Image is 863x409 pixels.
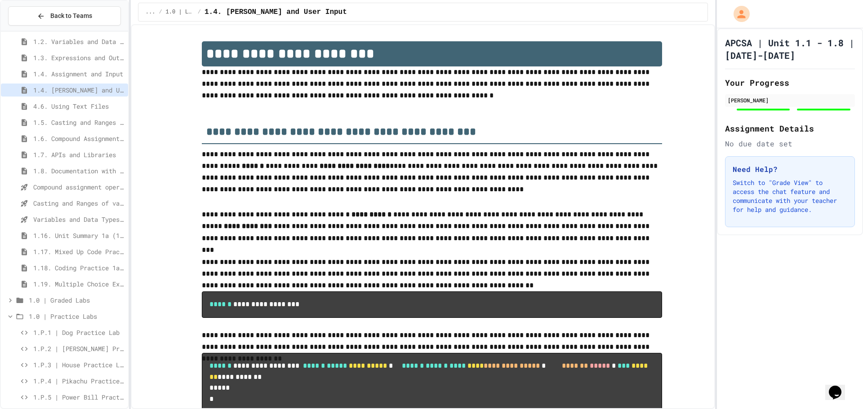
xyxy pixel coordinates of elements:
[50,11,92,21] span: Back to Teams
[33,279,125,289] span: 1.19. Multiple Choice Exercises for Unit 1a (1.1-1.6)
[33,101,125,111] span: 4.6. Using Text Files
[33,37,125,46] span: 1.2. Variables and Data Types
[725,36,855,62] h1: APCSA | Unit 1.1 - 1.8 | [DATE]-[DATE]
[33,231,125,240] span: 1.16. Unit Summary 1a (1.1-1.6)
[198,9,201,16] span: /
[29,295,125,305] span: 1.0 | Graded Labs
[29,312,125,321] span: 1.0 | Practice Labs
[33,198,125,208] span: Casting and Ranges of variables - Quiz
[33,376,125,386] span: 1.P.4 | Pikachu Practice Lab
[33,344,125,353] span: 1.P.2 | [PERSON_NAME] Practice Lab
[33,150,125,159] span: 1.7. APIs and Libraries
[725,138,855,149] div: No due date set
[33,247,125,256] span: 1.17. Mixed Up Code Practice 1.1-1.6
[33,134,125,143] span: 1.6. Compound Assignment Operators
[205,7,347,18] span: 1.4. [PERSON_NAME] and User Input
[725,76,855,89] h2: Your Progress
[728,96,852,104] div: [PERSON_NAME]
[724,4,752,24] div: My Account
[8,6,121,26] button: Back to Teams
[33,392,125,402] span: 1.P.5 | Power Bill Practice Lab
[33,360,125,369] span: 1.P.3 | House Practice Lab
[33,328,125,337] span: 1.P.1 | Dog Practice Lab
[159,9,162,16] span: /
[33,85,125,95] span: 1.4. [PERSON_NAME] and User Input
[33,263,125,273] span: 1.18. Coding Practice 1a (1.1-1.6)
[733,178,847,214] p: Switch to "Grade View" to access the chat feature and communicate with your teacher for help and ...
[33,69,125,79] span: 1.4. Assignment and Input
[146,9,156,16] span: ...
[166,9,194,16] span: 1.0 | Lessons and Notes
[725,122,855,135] h2: Assignment Details
[825,373,854,400] iframe: chat widget
[33,182,125,192] span: Compound assignment operators - Quiz
[33,215,125,224] span: Variables and Data Types - Quiz
[33,166,125,176] span: 1.8. Documentation with Comments and Preconditions
[33,118,125,127] span: 1.5. Casting and Ranges of Values
[33,53,125,62] span: 1.3. Expressions and Output [New]
[733,164,847,175] h3: Need Help?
